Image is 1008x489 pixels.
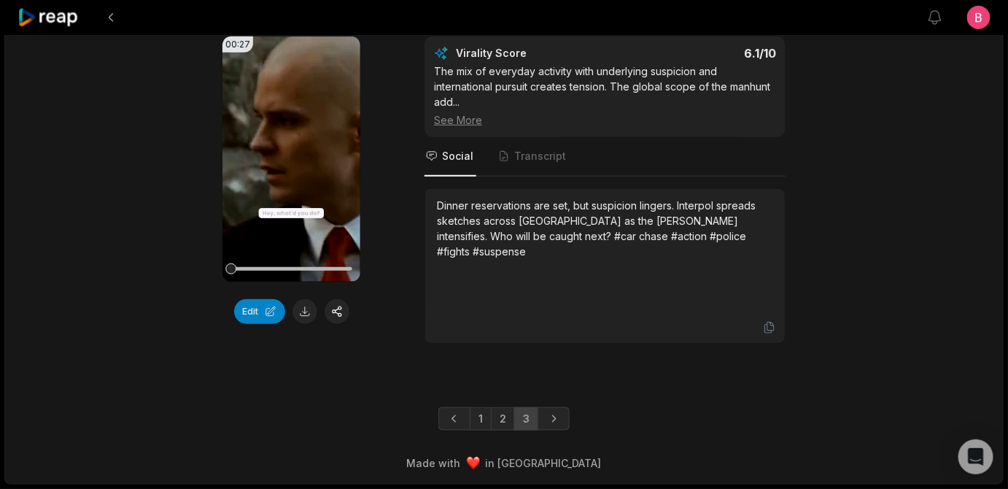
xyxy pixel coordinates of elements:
a: Page 1 [470,407,492,431]
div: Made with in [GEOGRAPHIC_DATA] [18,455,990,471]
span: Social [442,149,473,163]
div: See More [434,112,776,128]
button: Edit [234,299,285,324]
ul: Pagination [438,407,570,431]
div: Dinner reservations are set, but suspicion lingers. Interpol spreads sketches across [GEOGRAPHIC_... [437,198,773,259]
div: Virality Score [456,46,613,61]
a: Page 2 [491,407,515,431]
a: Page 3 is your current page [514,407,538,431]
span: Transcript [514,149,566,163]
nav: Tabs [424,137,786,177]
video: Your browser does not support mp4 format. [222,36,360,282]
a: Next page [538,407,570,431]
div: Open Intercom Messenger [958,439,993,474]
div: The mix of everyday activity with underlying suspicion and international pursuit creates tension.... [434,63,776,128]
img: heart emoji [467,457,480,470]
div: 6.1 /10 [620,46,777,61]
a: Previous page [438,407,470,431]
